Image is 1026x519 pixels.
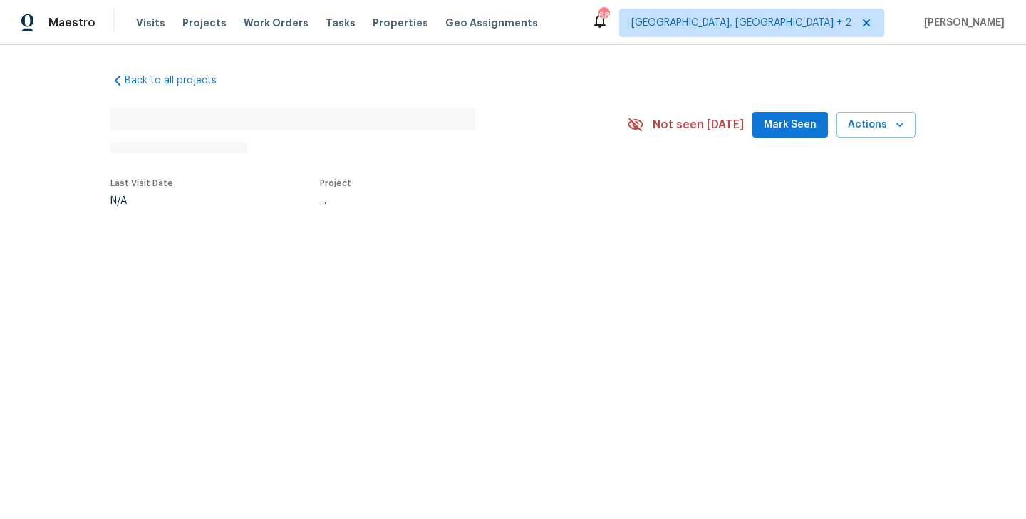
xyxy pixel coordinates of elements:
[918,16,1005,30] span: [PERSON_NAME]
[320,196,594,206] div: ...
[373,16,428,30] span: Properties
[848,116,904,134] span: Actions
[764,116,817,134] span: Mark Seen
[182,16,227,30] span: Projects
[244,16,309,30] span: Work Orders
[598,9,608,23] div: 68
[445,16,538,30] span: Geo Assignments
[631,16,851,30] span: [GEOGRAPHIC_DATA], [GEOGRAPHIC_DATA] + 2
[48,16,95,30] span: Maestro
[653,118,744,132] span: Not seen [DATE]
[110,73,247,88] a: Back to all projects
[136,16,165,30] span: Visits
[752,112,828,138] button: Mark Seen
[320,179,351,187] span: Project
[326,18,356,28] span: Tasks
[110,196,173,206] div: N/A
[110,179,173,187] span: Last Visit Date
[836,112,916,138] button: Actions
